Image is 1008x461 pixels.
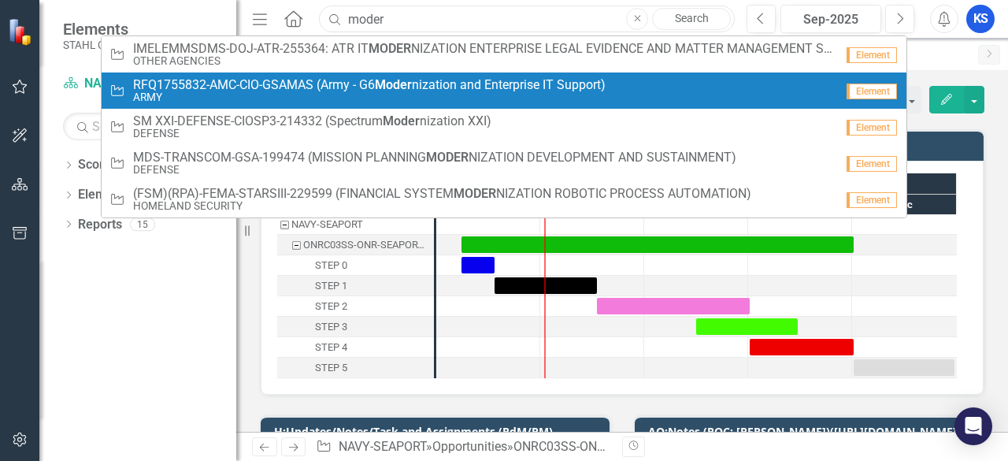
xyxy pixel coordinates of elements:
div: STEP 0 [277,255,434,276]
a: Scorecards [78,156,143,174]
div: Sep-2025 [786,10,876,29]
span: RFQ1755832-AMC-CIO-GSAMAS (Army - G6 nization and Enterprise IT Support) [133,78,606,92]
span: SM XXI-DEFENSE-CIOSP3-214332 (Spectrum nization XXI) [133,114,491,128]
div: Task: Start date: 2025-08-08 End date: 2025-12-01 [461,236,854,253]
div: STEP 3 [277,317,434,337]
a: MDS-TRANSCOM-GSA-199474 (MISSION PLANNINGMODERNIZATION DEVELOPMENT AND SUSTAINMENT)DEFENSEElement [102,145,906,181]
div: STEP 4 [277,337,434,358]
strong: Moder [383,113,420,128]
a: IMELEMMSDMS-DOJ-ATR-255364: ATR ITMODERNIZATION ENTERPRISE LEGAL EVIDENCE AND MATTER MANAGEMENT S... [102,36,906,72]
strong: MODER [454,186,496,201]
div: ONRC03SS-ONR-SEAPORT-228457 (ONR CODE 03 SUPPORT SERVICES (SEAPORT NXG)) - January [303,235,429,255]
div: Task: Start date: 2025-08-08 End date: 2025-08-18 [277,255,434,276]
div: Task: Start date: 2025-10-16 End date: 2025-11-15 [277,317,434,337]
div: Task: NAVY-SEAPORT Start date: 2025-08-08 End date: 2025-08-09 [277,214,434,235]
div: Task: Start date: 2025-08-18 End date: 2025-09-17 [495,277,597,294]
div: NAVY-SEAPORT [277,214,434,235]
small: HOMELAND SECURITY [133,200,751,212]
a: Elements [78,186,131,204]
a: SM XXI-DEFENSE-CIOSP3-214332 (SpectrumModernization XXI)DEFENSEElement [102,109,906,145]
button: KS [966,5,995,33]
span: Element [847,120,897,136]
div: Open Intercom Messenger [954,407,992,445]
div: STEP 4 [315,337,347,358]
small: ARMY [133,91,606,103]
input: Search ClearPoint... [319,6,735,33]
div: » » [316,438,610,456]
div: STEP 5 [277,358,434,378]
button: Sep-2025 [780,5,881,33]
small: STAHL Companies [63,39,152,51]
h3: AQ:Notes (POC: [PERSON_NAME])([URL][DOMAIN_NAME]) [648,426,976,437]
div: Task: Start date: 2025-08-08 End date: 2025-12-01 [277,235,434,255]
small: OTHER AGENCIES [133,55,835,67]
a: Opportunities [432,439,507,454]
a: Search [652,8,731,30]
input: Search Below... [63,113,220,140]
strong: MODER [426,150,469,165]
span: Element [847,192,897,208]
div: STEP 2 [315,296,347,317]
a: (FSM)(RPA)-FEMA-STARSIII-229599 (FINANCIAL SYSTEMMODERNIZATION ROBOTIC PROCESS AUTOMATION)HOMELAN... [102,181,906,217]
a: Reports [78,216,122,234]
span: MDS-TRANSCOM-GSA-199474 (MISSION PLANNING NIZATION DEVELOPMENT AND SUSTAINMENT) [133,151,736,165]
span: Element [847,156,897,172]
h3: H:Updates/Notes/Task and Assignments (PdM/PM) [274,426,602,437]
span: Elements [63,20,152,39]
div: Task: Start date: 2025-09-17 End date: 2025-11-01 [597,298,750,314]
div: Task: Start date: 2025-12-01 End date: 2025-12-31 [277,358,434,378]
div: STEP 5 [315,358,347,378]
div: Task: Start date: 2025-11-01 End date: 2025-12-01 [277,337,434,358]
span: IMELEMMSDMS-DOJ-ATR-255364: ATR IT NIZATION ENTERPRISE LEGAL EVIDENCE AND MATTER MANAGEMENT SYSTE... [133,42,835,56]
div: 15 [130,217,155,231]
div: Task: Start date: 2025-12-01 End date: 2025-12-31 [854,359,954,376]
div: Task: Start date: 2025-08-18 End date: 2025-09-17 [277,276,434,296]
strong: MODER [369,41,411,56]
div: STEP 1 [277,276,434,296]
small: DEFENSE [133,128,491,139]
a: NAVY-SEAPORT [63,75,220,93]
a: NAVY-SEAPORT [339,439,426,454]
img: ClearPoint Strategy [6,17,36,46]
div: STEP 3 [315,317,347,337]
div: STEP 2 [277,296,434,317]
div: STEP 1 [315,276,347,296]
span: Element [847,84,897,99]
div: STEP 0 [315,255,347,276]
small: DEFENSE [133,164,736,176]
div: Task: Start date: 2025-09-17 End date: 2025-11-01 [277,296,434,317]
span: Element [847,47,897,63]
div: Task: Start date: 2025-08-08 End date: 2025-08-18 [461,257,495,273]
span: (FSM)(RPA)-FEMA-STARSIII-229599 (FINANCIAL SYSTEM NIZATION ROBOTIC PROCESS AUTOMATION) [133,187,751,201]
strong: Moder [375,77,412,92]
a: RFQ1755832-AMC-CIO-GSAMAS (Army - G6Modernization and Enterprise IT Support)ARMYElement [102,72,906,109]
div: Task: Start date: 2025-10-16 End date: 2025-11-15 [696,318,798,335]
div: NAVY-SEAPORT [291,214,363,235]
div: ONRC03SS-ONR-SEAPORT-228457 (ONR CODE 03 SUPPORT SERVICES (SEAPORT NXG)) - January [277,235,434,255]
div: Task: Start date: 2025-11-01 End date: 2025-12-01 [750,339,854,355]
